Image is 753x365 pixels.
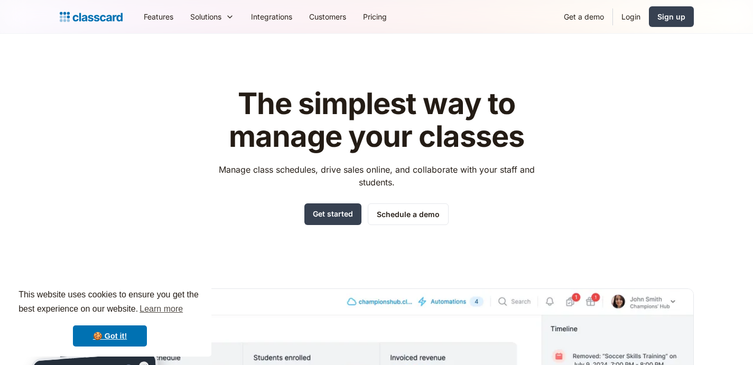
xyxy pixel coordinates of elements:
[18,288,201,317] span: This website uses cookies to ensure you get the best experience on our website.
[555,5,612,29] a: Get a demo
[304,203,361,225] a: Get started
[73,325,147,347] a: dismiss cookie message
[657,11,685,22] div: Sign up
[60,10,123,24] a: home
[301,5,355,29] a: Customers
[613,5,649,29] a: Login
[138,301,184,317] a: learn more about cookies
[135,5,182,29] a: Features
[8,278,211,357] div: cookieconsent
[209,163,544,189] p: Manage class schedules, drive sales online, and collaborate with your staff and students.
[243,5,301,29] a: Integrations
[209,88,544,153] h1: The simplest way to manage your classes
[182,5,243,29] div: Solutions
[190,11,221,22] div: Solutions
[368,203,449,225] a: Schedule a demo
[649,6,694,27] a: Sign up
[355,5,395,29] a: Pricing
